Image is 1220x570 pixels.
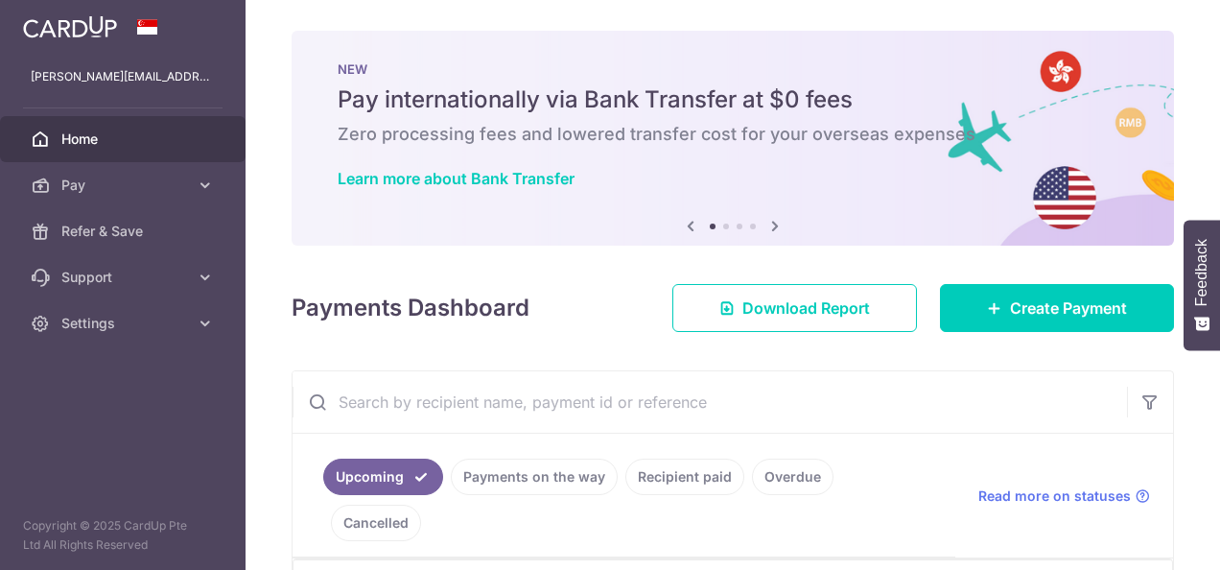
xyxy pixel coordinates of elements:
a: Upcoming [323,459,443,495]
h6: Zero processing fees and lowered transfer cost for your overseas expenses [338,123,1128,146]
a: Create Payment [940,284,1174,332]
span: Read more on statuses [978,487,1131,506]
a: Overdue [752,459,833,495]
span: Refer & Save [61,222,188,241]
a: Cancelled [331,505,421,541]
p: [PERSON_NAME][EMAIL_ADDRESS][DOMAIN_NAME] [31,67,215,86]
span: Support [61,268,188,287]
h5: Pay internationally via Bank Transfer at $0 fees [338,84,1128,115]
img: CardUp [23,15,117,38]
a: Learn more about Bank Transfer [338,169,575,188]
button: Feedback - Show survey [1184,220,1220,350]
a: Read more on statuses [978,487,1150,506]
input: Search by recipient name, payment id or reference [293,371,1127,433]
span: Pay [61,176,188,195]
span: Create Payment [1010,297,1127,320]
span: Settings [61,314,188,333]
h4: Payments Dashboard [292,291,529,325]
span: Download Report [742,297,870,320]
p: NEW [338,61,1128,77]
span: Home [61,130,188,149]
span: Feedback [1193,239,1210,306]
a: Payments on the way [451,459,618,495]
a: Recipient paid [625,459,744,495]
img: Bank transfer banner [292,31,1174,246]
a: Download Report [672,284,917,332]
